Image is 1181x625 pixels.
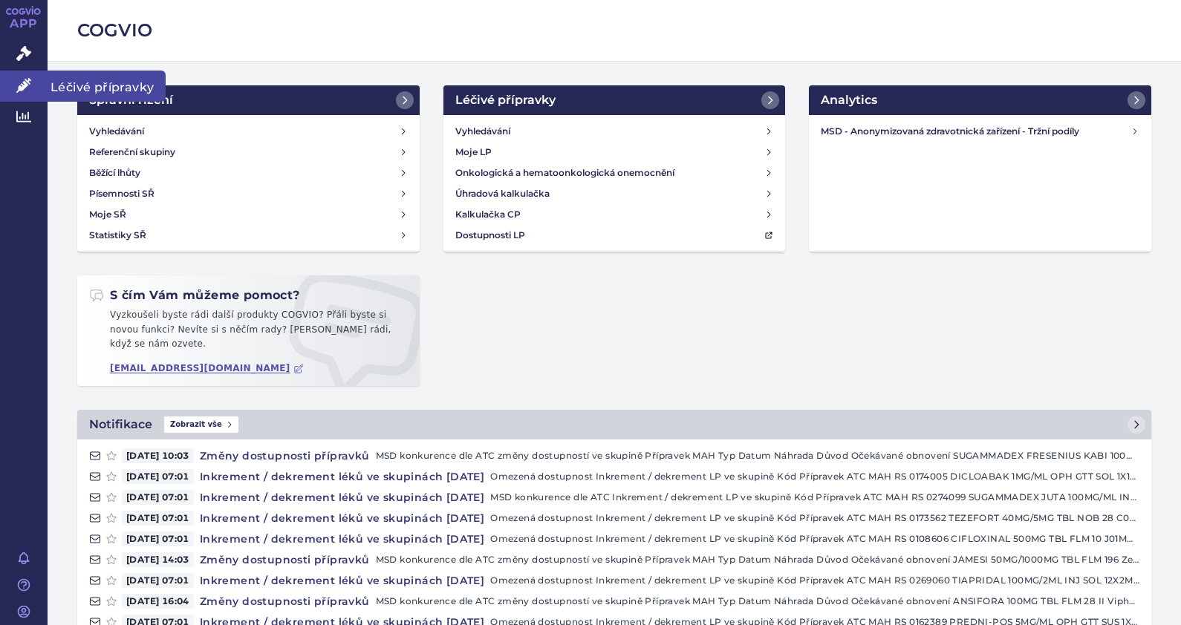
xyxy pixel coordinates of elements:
p: MSD konkurence dle ATC změny dostupností ve skupině Přípravek MAH Typ Datum Náhrada Důvod Očekáva... [376,594,1139,609]
p: MSD konkurence dle ATC změny dostupností ve skupině Přípravek MAH Typ Datum Náhrada Důvod Očekáva... [376,552,1139,567]
h2: COGVIO [77,18,1151,43]
span: [DATE] 16:04 [122,594,194,609]
a: [EMAIL_ADDRESS][DOMAIN_NAME] [110,363,304,374]
span: [DATE] 10:03 [122,448,194,463]
h4: Statistiky SŘ [89,228,146,243]
span: Léčivé přípravky [48,71,166,102]
h4: Běžící lhůty [89,166,140,180]
a: Analytics [809,85,1151,115]
h4: Onkologická a hematoonkologická onemocnění [455,166,674,180]
p: Omezená dostupnost Inkrement / dekrement LP ve skupině Kód Přípravek ATC MAH RS 0108606 CIFLOXINA... [490,531,1139,546]
a: Správní řízení [77,85,420,115]
h2: Analytics [821,91,877,109]
span: [DATE] 14:03 [122,552,194,567]
h4: Inkrement / dekrement léků ve skupinách [DATE] [194,469,490,484]
h2: Léčivé přípravky [455,91,556,109]
h4: Inkrement / dekrement léků ve skupinách [DATE] [194,511,490,526]
h2: S čím Vám můžeme pomoct? [89,287,300,304]
h2: Notifikace [89,416,152,433]
h4: Inkrement / dekrement léků ve skupinách [DATE] [194,573,490,588]
h4: Dostupnosti LP [455,228,525,243]
span: [DATE] 07:01 [122,490,194,505]
span: [DATE] 07:01 [122,531,194,546]
p: Omezená dostupnost Inkrement / dekrement LP ve skupině Kód Přípravek ATC MAH RS 0173562 TEZEFORT ... [490,511,1139,526]
a: Statistiky SŘ [83,225,414,246]
span: [DATE] 07:01 [122,511,194,526]
a: Úhradová kalkulačka [449,183,780,204]
p: Omezená dostupnost Inkrement / dekrement LP ve skupině Kód Přípravek ATC MAH RS 0174005 DICLOABAK... [490,469,1139,484]
a: Kalkulačka CP [449,204,780,225]
a: NotifikaceZobrazit vše [77,410,1151,439]
h4: Kalkulačka CP [455,207,521,222]
a: Vyhledávání [83,121,414,142]
h4: Vyhledávání [455,124,510,139]
h4: Inkrement / dekrement léků ve skupinách [DATE] [194,531,490,546]
h4: Vyhledávání [89,124,144,139]
a: Písemnosti SŘ [83,183,414,204]
a: Moje LP [449,142,780,163]
a: Referenční skupiny [83,142,414,163]
a: MSD - Anonymizovaná zdravotnická zařízení - Tržní podíly [815,121,1145,142]
p: MSD konkurence dle ATC změny dostupností ve skupině Přípravek MAH Typ Datum Náhrada Důvod Očekáva... [376,448,1139,463]
span: [DATE] 07:01 [122,469,194,484]
h4: Úhradová kalkulačka [455,186,550,201]
h4: Moje LP [455,145,492,160]
a: Léčivé přípravky [443,85,786,115]
a: Onkologická a hematoonkologická onemocnění [449,163,780,183]
h4: Písemnosti SŘ [89,186,154,201]
h4: Moje SŘ [89,207,126,222]
span: [DATE] 07:01 [122,573,194,588]
h4: Referenční skupiny [89,145,175,160]
span: Zobrazit vše [164,416,238,433]
h4: Změny dostupnosti přípravků [194,594,376,609]
h4: MSD - Anonymizovaná zdravotnická zařízení - Tržní podíly [821,124,1130,139]
a: Moje SŘ [83,204,414,225]
h4: Změny dostupnosti přípravků [194,448,376,463]
p: Vyzkoušeli byste rádi další produkty COGVIO? Přáli byste si novou funkci? Nevíte si s něčím rady?... [89,308,408,358]
h4: Inkrement / dekrement léků ve skupinách [DATE] [194,490,490,505]
a: Běžící lhůty [83,163,414,183]
h4: Změny dostupnosti přípravků [194,552,376,567]
a: Dostupnosti LP [449,225,780,246]
p: MSD konkurence dle ATC Inkrement / dekrement LP ve skupině Kód Přípravek ATC MAH RS 0274099 SUGAM... [490,490,1139,505]
a: Vyhledávání [449,121,780,142]
p: Omezená dostupnost Inkrement / dekrement LP ve skupině Kód Přípravek ATC MAH RS 0269060 TIAPRIDAL... [490,573,1139,588]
